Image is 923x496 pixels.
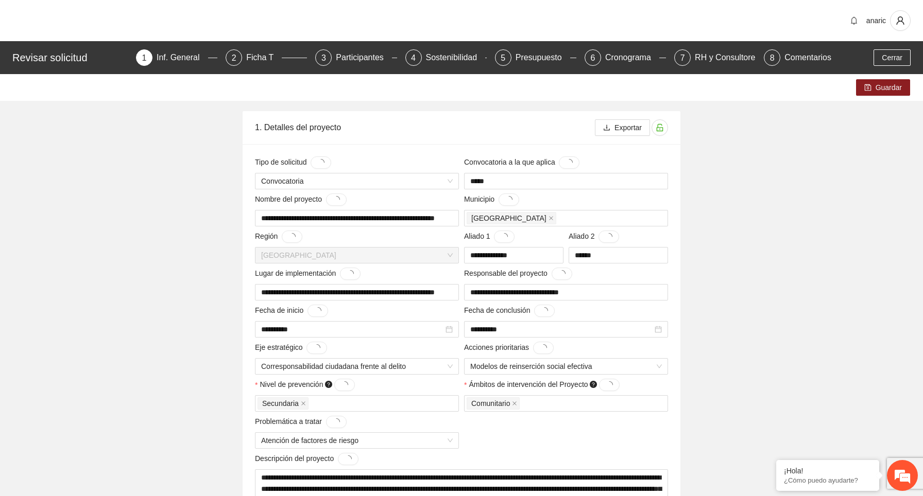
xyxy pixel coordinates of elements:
[552,268,572,280] button: Responsable del proyecto
[262,398,299,409] span: Secundaria
[288,233,296,240] span: loading
[313,344,320,351] span: loading
[261,433,453,448] span: Atención de factores de riesgo
[605,233,612,240] span: loading
[569,231,619,243] span: Aliado 2
[307,305,328,317] button: Fecha de inicio
[652,123,668,132] span: unlock
[255,305,328,317] span: Fecha de inicio
[559,156,579,169] button: Convocatoria a la que aplica
[255,342,327,354] span: Eje estratégico
[260,379,355,391] span: Nivel de prevención
[333,418,340,426] span: loading
[315,49,397,66] div: 3Participantes
[261,359,453,374] span: Corresponsabilidad ciudadana frente al delito
[499,193,519,206] button: Municipio
[255,268,361,280] span: Lugar de implementación
[764,49,831,66] div: 8Comentarios
[770,54,775,62] span: 8
[585,49,666,66] div: 6Cronograma
[470,359,662,374] span: Modelos de reinserción social efectiva
[467,397,520,410] span: Comunitario
[464,342,554,354] span: Acciones prioritarias
[326,193,347,206] button: Nombre del proyecto
[516,49,570,66] div: Presupuesto
[494,231,515,243] button: Aliado 1
[495,49,576,66] div: 5Presupuesto
[232,54,236,62] span: 2
[338,453,358,465] button: Descripción del proyecto
[306,342,327,354] button: Eje estratégico
[246,49,282,66] div: Ficha T
[340,268,361,280] button: Lugar de implementación
[464,305,555,317] span: Fecha de conclusión
[501,233,508,240] span: loading
[334,379,355,391] button: Nivel de prevención question-circle
[541,307,548,314] span: loading
[505,196,512,203] span: loading
[426,49,486,66] div: Sostenibilidad
[282,231,302,243] button: Región
[12,49,130,66] div: Revisar solicitud
[469,379,620,391] span: Ámbitos de intervención del Proyecto
[464,193,519,206] span: Municipio
[599,231,619,243] button: Aliado 2
[255,113,595,142] div: 1. Detalles del proyecto
[467,212,556,224] span: Chihuahua
[534,305,555,317] button: Fecha de conclusión
[142,54,147,62] span: 1
[336,49,392,66] div: Participantes
[321,54,326,62] span: 3
[411,54,416,62] span: 4
[882,52,902,63] span: Cerrar
[326,416,347,428] button: Problemática a tratar
[258,397,309,410] span: Secundaria
[856,79,910,96] button: saveGuardar
[471,398,510,409] span: Comunitario
[784,467,871,475] div: ¡Hola!
[595,119,650,136] button: downloadExportar
[674,49,756,66] div: 7RH y Consultores
[876,82,902,93] span: Guardar
[549,216,554,221] span: close
[891,16,910,25] span: user
[333,196,340,203] span: loading
[864,84,871,92] span: save
[464,268,572,280] span: Responsable del proyecto
[325,381,332,388] span: question-circle
[846,16,862,25] span: bell
[590,381,597,388] span: question-circle
[255,453,358,465] span: Descripción del proyecto
[405,49,487,66] div: 4Sostenibilidad
[347,270,354,277] span: loading
[533,342,554,354] button: Acciones prioritarias
[301,401,306,406] span: close
[784,476,871,484] p: ¿Cómo puedo ayudarte?
[341,381,348,388] span: loading
[605,49,659,66] div: Cronograma
[314,307,321,314] span: loading
[136,49,217,66] div: 1Inf. General
[540,344,547,351] span: loading
[345,455,352,463] span: loading
[614,122,642,133] span: Exportar
[471,212,546,224] span: [GEOGRAPHIC_DATA]
[157,49,208,66] div: Inf. General
[606,381,613,388] span: loading
[874,49,911,66] button: Cerrar
[261,247,453,263] span: Chihuahua
[255,156,331,169] span: Tipo de solicitud
[311,156,331,169] button: Tipo de solicitud
[226,49,307,66] div: 2Ficha T
[599,379,620,391] button: Ámbitos de intervención del Proyecto question-circle
[501,54,505,62] span: 5
[261,173,453,189] span: Convocatoria
[652,119,668,136] button: unlock
[784,49,831,66] div: Comentarios
[566,159,573,166] span: loading
[255,231,302,243] span: Región
[866,16,886,25] span: anaric
[603,124,610,132] span: download
[317,159,324,166] span: loading
[464,231,515,243] span: Aliado 1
